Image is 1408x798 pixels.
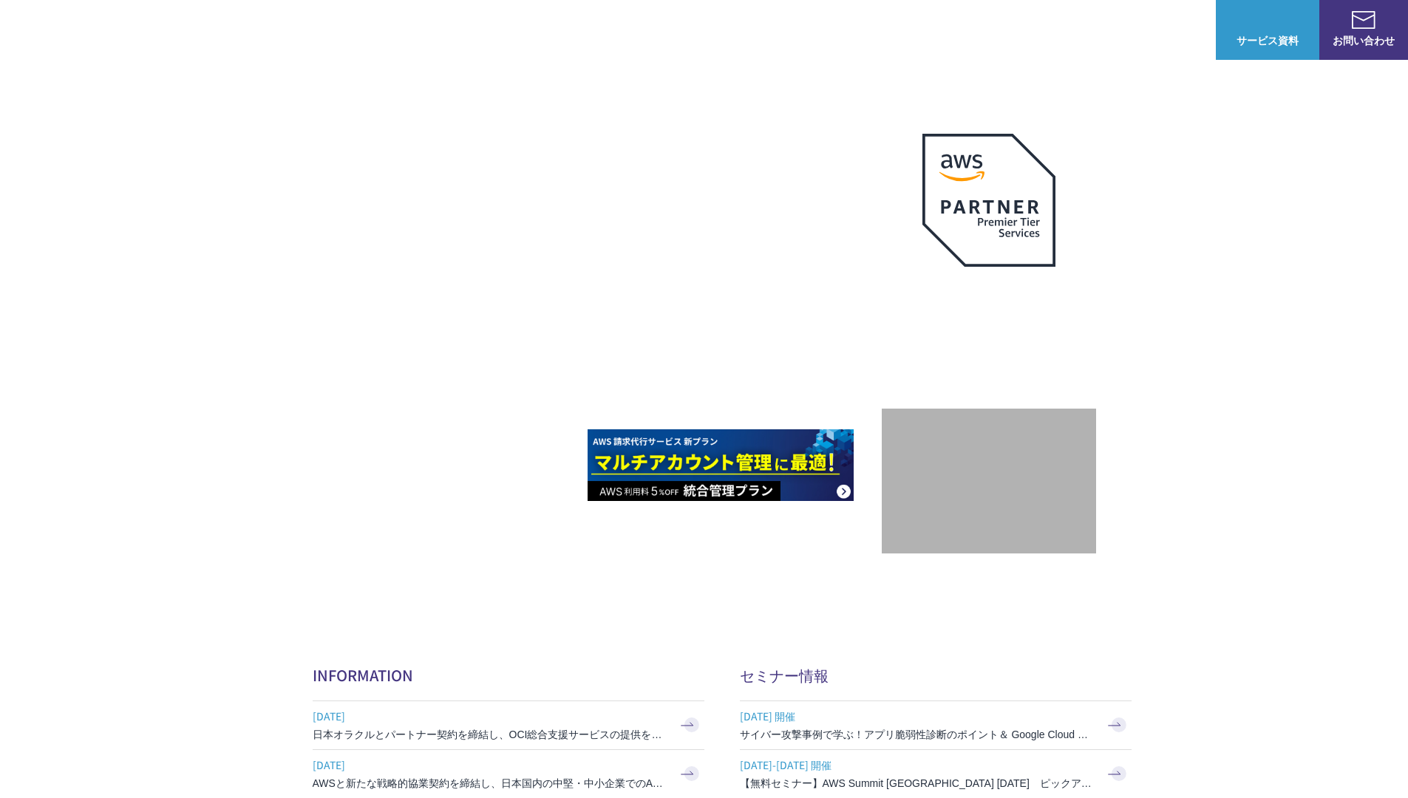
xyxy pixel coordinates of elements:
em: AWS [972,284,1005,306]
a: [DATE] AWSと新たな戦略的協業契約を締結し、日本国内の中堅・中小企業でのAWS活用を加速 [313,750,704,798]
h1: AWS ジャーニーの 成功を実現 [313,243,882,385]
h3: サイバー攻撃事例で学ぶ！アプリ脆弱性診断のポイント＆ Google Cloud セキュリティ対策 [740,727,1095,742]
p: ナレッジ [1074,22,1130,38]
span: サービス資料 [1216,33,1319,48]
a: 導入事例 [1003,22,1044,38]
a: ログイン [1160,22,1201,38]
p: 強み [704,22,740,38]
span: NHN テコラス AWS総合支援サービス [170,14,277,45]
h2: セミナー情報 [740,664,1132,686]
p: AWSの導入からコスト削減、 構成・運用の最適化からデータ活用まで 規模や業種業態を問わない マネージドサービスで [313,163,882,228]
img: AWS請求代行サービス 統合管理プラン [588,429,854,501]
img: AWS総合支援サービス C-Chorus サービス資料 [1256,11,1279,29]
span: [DATE] [313,705,667,727]
p: サービス [769,22,826,38]
img: お問い合わせ [1352,11,1375,29]
span: お問い合わせ [1319,33,1408,48]
h3: 日本オラクルとパートナー契約を締結し、OCI総合支援サービスの提供を開始 [313,727,667,742]
span: [DATE]-[DATE] 開催 [740,754,1095,776]
span: [DATE] 開催 [740,705,1095,727]
p: 最上位プレミアティア サービスパートナー [905,284,1073,341]
h3: AWSと新たな戦略的協業契約を締結し、日本国内の中堅・中小企業でのAWS活用を加速 [313,776,667,791]
img: AWSプレミアティアサービスパートナー [922,134,1055,267]
h3: 【無料セミナー】AWS Summit [GEOGRAPHIC_DATA] [DATE] ピックアップセッション [740,776,1095,791]
img: AWSとの戦略的協業契約 締結 [313,429,579,501]
span: [DATE] [313,754,667,776]
a: AWS総合支援サービス C-Chorus NHN テコラスAWS総合支援サービス [22,12,277,47]
a: [DATE] 開催 サイバー攻撃事例で学ぶ！アプリ脆弱性診断のポイント＆ Google Cloud セキュリティ対策 [740,701,1132,749]
a: [DATE]-[DATE] 開催 【無料セミナー】AWS Summit [GEOGRAPHIC_DATA] [DATE] ピックアップセッション [740,750,1132,798]
a: [DATE] 日本オラクルとパートナー契約を締結し、OCI総合支援サービスの提供を開始 [313,701,704,749]
img: 契約件数 [911,431,1067,539]
h2: INFORMATION [313,664,704,686]
p: 業種別ソリューション [855,22,973,38]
